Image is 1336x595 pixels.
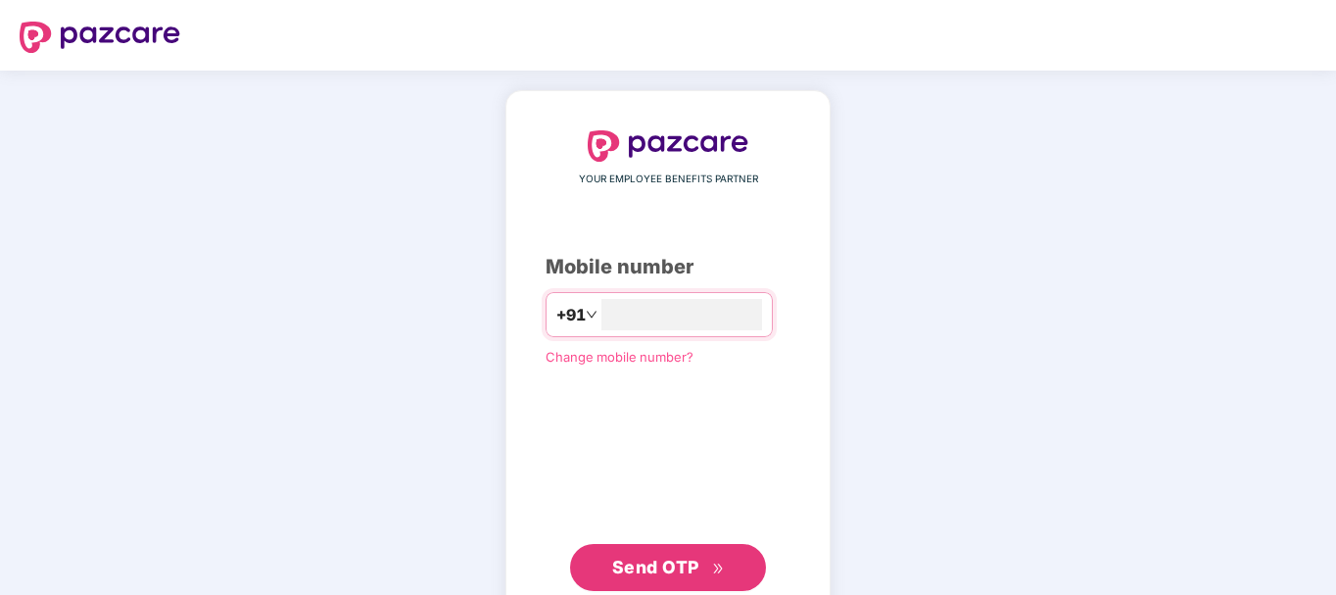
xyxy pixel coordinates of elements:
span: double-right [712,563,725,575]
img: logo [20,22,180,53]
span: down [586,309,597,321]
button: Send OTPdouble-right [570,544,766,591]
a: Change mobile number? [546,349,693,365]
span: +91 [556,303,586,327]
div: Mobile number [546,252,790,282]
img: logo [588,130,748,162]
span: YOUR EMPLOYEE BENEFITS PARTNER [579,172,758,187]
span: Send OTP [612,557,699,577]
